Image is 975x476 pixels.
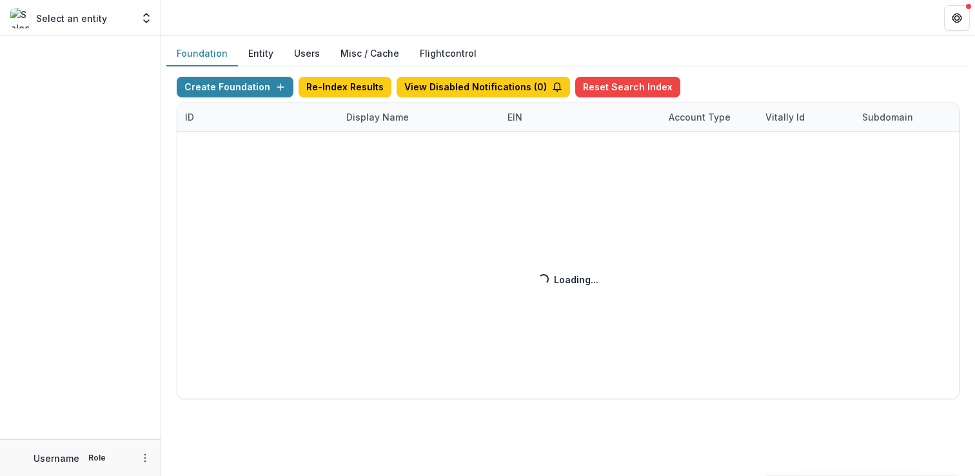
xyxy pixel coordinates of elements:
button: Misc / Cache [330,41,409,66]
p: Select an entity [36,12,107,25]
button: More [137,450,153,466]
a: Flightcontrol [420,46,477,60]
button: Entity [238,41,284,66]
button: Open entity switcher [137,5,155,31]
img: Select an entity [10,8,31,28]
button: Users [284,41,330,66]
button: Foundation [166,41,238,66]
p: Role [84,452,110,464]
p: Username [34,451,79,465]
button: Get Help [944,5,970,31]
